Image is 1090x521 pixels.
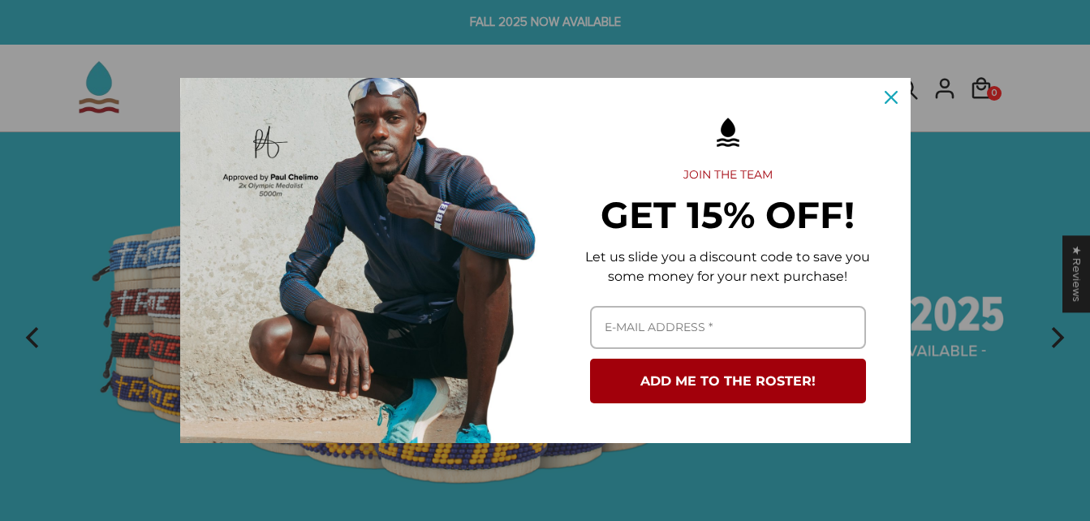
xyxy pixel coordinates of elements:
[590,359,866,403] button: ADD ME TO THE ROSTER!
[571,168,885,183] h2: JOIN THE TEAM
[571,248,885,286] p: Let us slide you a discount code to save you some money for your next purchase!
[590,306,866,349] input: Email field
[872,78,911,117] button: Close
[601,192,855,237] strong: GET 15% OFF!
[885,91,898,104] svg: close icon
